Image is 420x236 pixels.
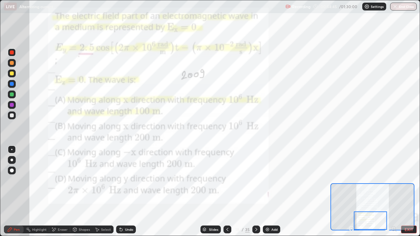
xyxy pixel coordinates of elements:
[390,3,417,10] button: End Class
[14,228,20,231] div: Pen
[101,228,111,231] div: Select
[234,227,241,231] div: 18
[242,227,244,231] div: /
[6,4,15,9] p: LIVE
[285,4,291,9] img: recording.375f2c34.svg
[125,228,133,231] div: Undo
[292,4,310,9] p: Recording
[79,228,90,231] div: Shapes
[58,228,68,231] div: Eraser
[271,228,278,231] div: Add
[392,4,398,9] img: end-class-cross
[19,4,53,9] p: Alternating current
[371,5,384,8] p: Settings
[209,228,218,231] div: Slides
[32,228,47,231] div: Highlight
[245,226,250,232] div: 35
[364,4,369,9] img: class-settings-icons
[401,226,417,233] button: EXIT
[265,227,270,232] img: add-slide-button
